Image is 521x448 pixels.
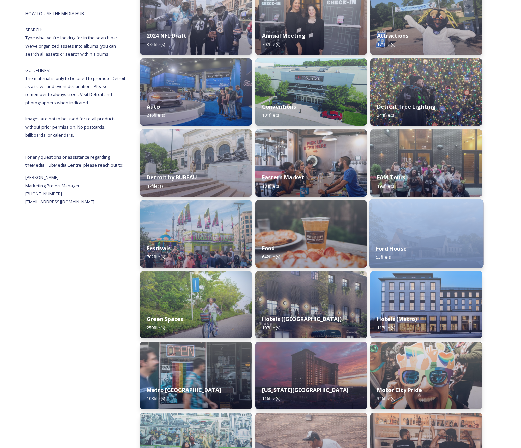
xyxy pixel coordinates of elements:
[140,200,252,268] img: DSC02900.jpg
[377,386,422,394] strong: Motor City Pride
[140,58,252,126] img: d7532473-e64b-4407-9cc3-22eb90fab41b.jpg
[140,129,252,197] img: Bureau_DIA_6998.jpg
[147,103,160,110] strong: Auto
[377,32,408,39] strong: Attractions
[262,32,306,39] strong: Annual Meeting
[25,154,123,168] span: For any questions or assistance regarding the Media Hub Media Centre, please reach out to:
[370,271,482,338] img: 3bd2b034-4b7d-4836-94aa-bbf99ed385d6.jpg
[262,386,349,394] strong: [US_STATE][GEOGRAPHIC_DATA]
[370,129,482,197] img: 452b8020-6387-402f-b366-1d8319e12489.jpg
[377,103,436,110] strong: Detroit Tree Lighting
[262,174,304,181] strong: Eastern Market
[262,112,280,118] span: 101 file(s)
[262,325,280,331] span: 107 file(s)
[262,395,280,401] span: 116 file(s)
[147,183,163,189] span: 47 file(s)
[255,271,367,338] img: 9db3a68e-ccf0-48b5-b91c-5c18c61d7b6a.jpg
[377,174,405,181] strong: FAM Tours
[147,254,165,260] span: 702 file(s)
[147,32,186,39] strong: 2024 NFL Draft
[377,183,395,189] span: 198 file(s)
[25,174,94,205] span: [PERSON_NAME] Marketing Project Manager [PHONE_NUMBER] [EMAIL_ADDRESS][DOMAIN_NAME]
[140,271,252,338] img: a8e7e45d-5635-4a99-9fe8-872d7420e716.jpg
[262,103,296,110] strong: Conventions
[370,342,482,409] img: IMG_1897.jpg
[377,395,395,401] span: 346 file(s)
[147,395,165,401] span: 108 file(s)
[147,245,171,252] strong: Festivals
[262,183,280,189] span: 184 file(s)
[376,254,392,260] span: 53 file(s)
[377,112,395,118] span: 244 file(s)
[262,245,275,252] strong: Food
[255,129,367,197] img: 3c2c6adb-06da-4ad6-b7c8-83bb800b1f33.jpg
[140,342,252,409] img: 56cf2de5-9e63-4a55-bae3-7a1bc8cd39db.jpg
[147,325,165,331] span: 259 file(s)
[255,58,367,126] img: 35ad669e-8c01-473d-b9e4-71d78d8e13d9.jpg
[369,199,483,268] img: VisitorCenter.jpg
[262,315,342,323] strong: Hotels ([GEOGRAPHIC_DATA])
[147,315,183,323] strong: Green Spaces
[255,342,367,409] img: 5d4b6ee4-1201-421a-84a9-a3631d6f7534.jpg
[147,386,221,394] strong: Metro [GEOGRAPHIC_DATA]
[147,41,165,47] span: 375 file(s)
[262,41,280,47] span: 702 file(s)
[377,315,417,323] strong: Hotels (Metro)
[255,200,367,268] img: a0bd6cc6-0a5e-4110-bbb1-1ef2cc64960c.jpg
[262,254,280,260] span: 642 file(s)
[376,245,407,252] strong: Ford House
[377,325,395,331] span: 117 file(s)
[147,112,165,118] span: 216 file(s)
[370,58,482,126] img: ad1a86ae-14bd-4f6b-9ce0-fa5a51506304.jpg
[377,41,395,47] span: 171 file(s)
[147,174,197,181] strong: Detroit by BUREAU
